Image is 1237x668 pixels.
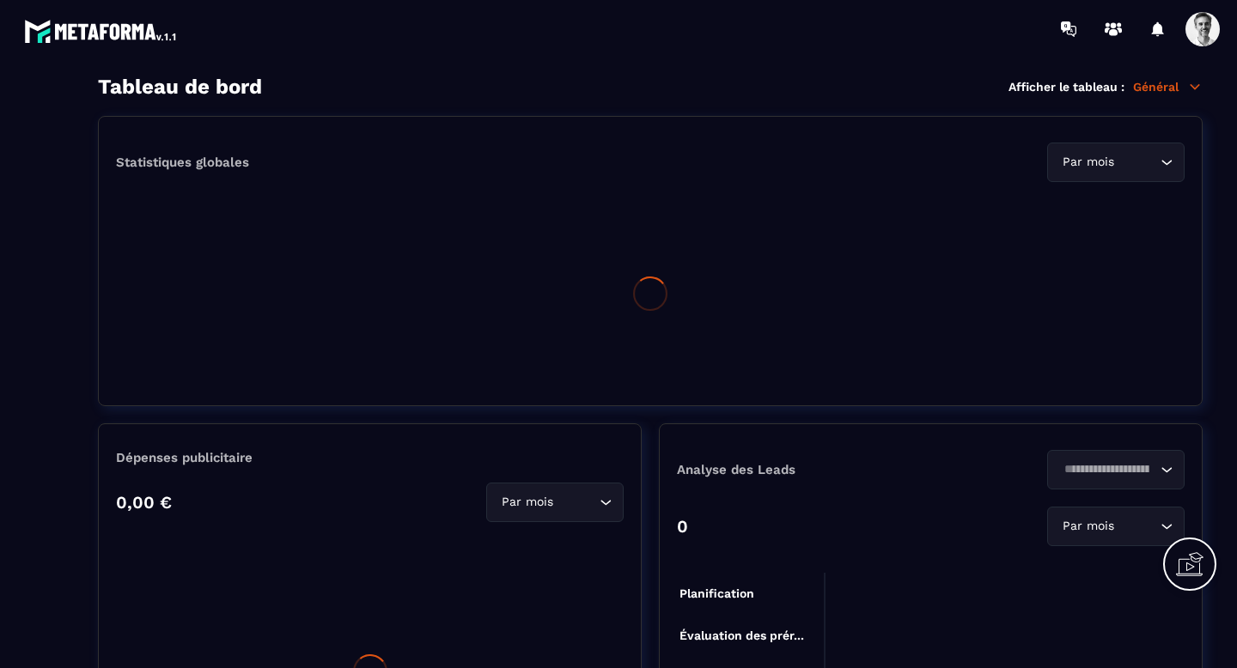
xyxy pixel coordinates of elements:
p: 0 [677,516,688,537]
input: Search for option [1058,460,1156,479]
input: Search for option [1118,517,1156,536]
div: Search for option [1047,507,1185,546]
p: Analyse des Leads [677,462,931,477]
p: Afficher le tableau : [1008,80,1124,94]
input: Search for option [557,493,595,512]
div: Search for option [1047,143,1185,182]
tspan: Évaluation des prér... [679,629,804,642]
p: Dépenses publicitaire [116,450,624,465]
tspan: Planification [679,586,754,600]
div: Search for option [1047,450,1185,489]
p: 0,00 € [116,492,172,513]
p: Statistiques globales [116,155,249,170]
span: Par mois [1058,153,1118,172]
input: Search for option [1118,153,1156,172]
span: Par mois [1058,517,1118,536]
p: Général [1133,79,1203,94]
img: logo [24,15,179,46]
span: Par mois [497,493,557,512]
div: Search for option [486,483,624,522]
h3: Tableau de bord [98,75,262,99]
